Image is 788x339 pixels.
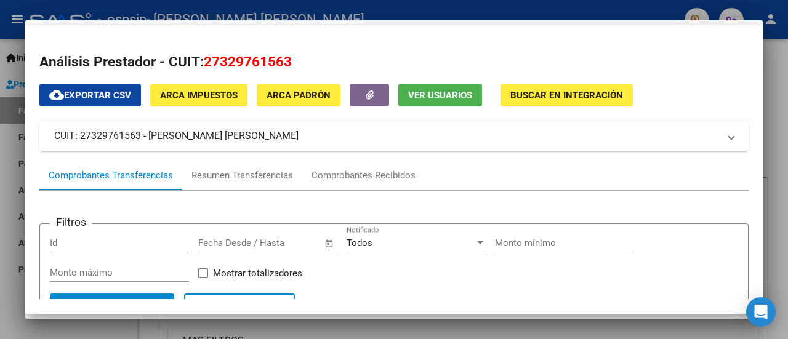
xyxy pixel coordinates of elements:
button: Ver Usuarios [398,84,482,106]
span: Todos [347,237,372,249]
span: Buscar en Integración [510,90,623,101]
div: Comprobantes Recibidos [312,169,416,183]
mat-icon: delete [195,298,210,313]
span: Exportar CSV [49,90,131,101]
mat-panel-title: CUIT: 27329761563 - [PERSON_NAME] [PERSON_NAME] [54,129,719,143]
mat-expansion-panel-header: CUIT: 27329761563 - [PERSON_NAME] [PERSON_NAME] [39,121,749,151]
h3: Filtros [50,214,92,230]
button: Buscar en Integración [501,84,633,106]
div: Open Intercom Messenger [746,297,776,327]
button: Exportar CSV [39,84,141,106]
input: Fecha inicio [198,237,248,249]
button: Open calendar [323,236,337,250]
mat-icon: search [61,298,76,313]
span: Mostrar totalizadores [213,266,302,281]
input: Fecha fin [259,237,319,249]
mat-icon: cloud_download [49,87,64,102]
div: Comprobantes Transferencias [49,169,173,183]
button: ARCA Impuestos [150,84,247,106]
span: ARCA Padrón [267,90,331,101]
span: ARCA Impuestos [160,90,238,101]
button: ARCA Padrón [257,84,340,106]
span: 27329761563 [204,54,292,70]
div: Resumen Transferencias [191,169,293,183]
button: Buscar Registros [50,293,174,318]
span: Ver Usuarios [408,90,472,101]
h2: Análisis Prestador - CUIT: [39,52,749,73]
button: Borrar Filtros [184,293,295,318]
